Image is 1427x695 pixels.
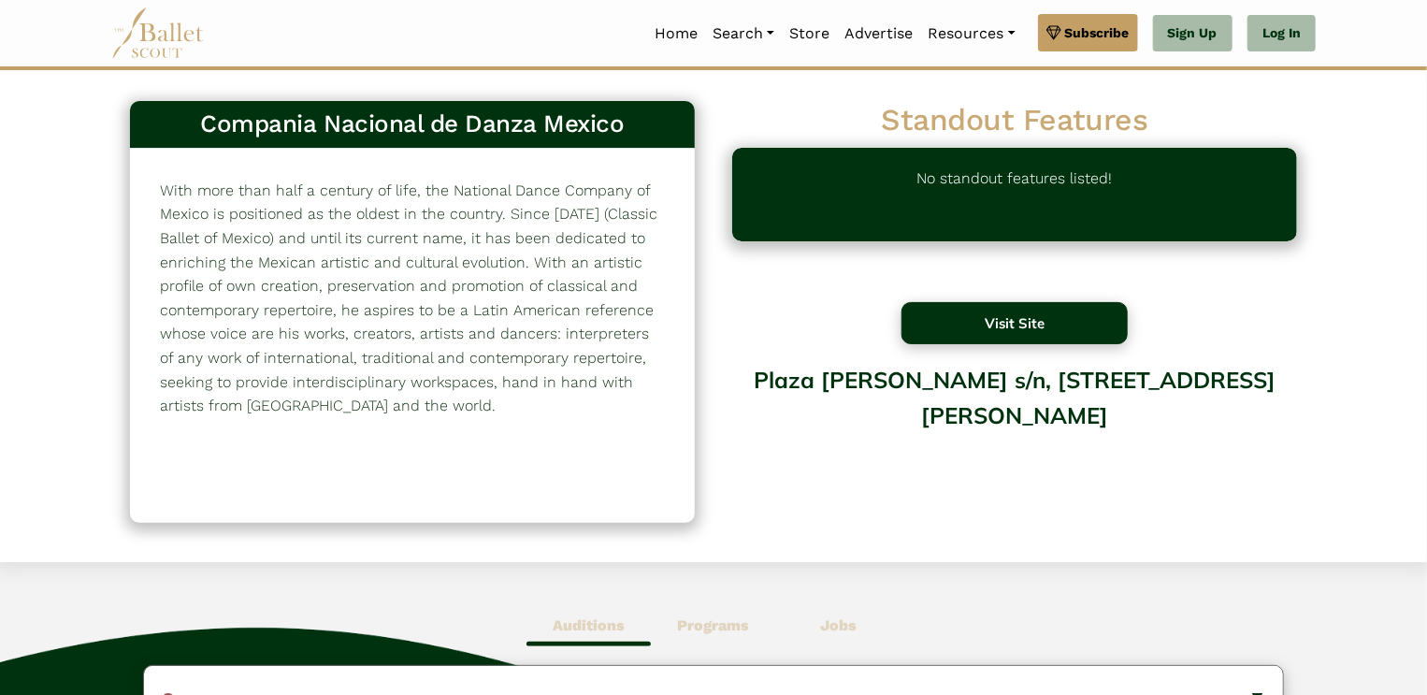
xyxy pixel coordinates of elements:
[901,302,1128,344] button: Visit Site
[1247,15,1316,52] a: Log In
[1038,14,1138,51] a: Subscribe
[782,14,837,53] a: Store
[732,101,1297,140] h2: Standout Features
[917,167,1113,223] p: No standout features listed!
[820,616,857,634] b: Jobs
[647,14,705,53] a: Home
[1153,15,1232,52] a: Sign Up
[160,179,665,418] p: With more than half a century of life, the National Dance Company of Mexico is positioned as the ...
[837,14,920,53] a: Advertise
[1065,22,1130,43] span: Subscribe
[677,616,749,634] b: Programs
[920,14,1022,53] a: Resources
[1046,22,1061,43] img: gem.svg
[145,109,680,140] h3: Compania Nacional de Danza Mexico
[732,353,1297,503] div: Plaza [PERSON_NAME] s/n, [STREET_ADDRESS][PERSON_NAME]
[705,14,782,53] a: Search
[553,616,625,634] b: Auditions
